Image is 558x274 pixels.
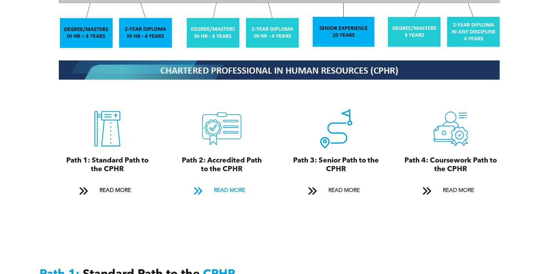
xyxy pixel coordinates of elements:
span: READ MORE [440,183,477,198]
a: READ MORE [188,183,255,198]
a: READ MORE [74,183,141,198]
span: READ MORE [326,183,362,198]
span: READ MORE [211,183,248,198]
span: Path 3: Senior Path to the CPHR [293,157,379,173]
a: READ MORE [303,183,370,198]
span: Path 4: Coursework Path to the CPHR [404,157,497,173]
span: READ MORE [97,183,134,198]
a: READ MORE [417,183,484,198]
span: Path 1: Standard Path to the CPHR [66,157,149,173]
span: Path 2: Accredited Path to the CPHR [182,157,262,173]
